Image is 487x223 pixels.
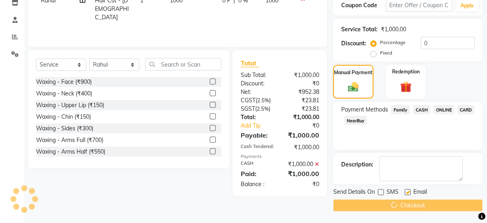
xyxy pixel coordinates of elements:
[235,113,280,122] div: Total:
[36,148,105,156] div: Waxing - Arms Half (₹550)
[280,88,325,96] div: ₹952.38
[257,97,269,103] span: 2.5%
[280,169,325,178] div: ₹1,000.00
[413,105,431,114] span: CASH
[280,105,325,113] div: ₹23.81
[36,78,92,86] div: Waxing - Face (₹900)
[280,96,325,105] div: ₹23.81
[36,101,104,109] div: Waxing - Upper Lip (₹150)
[288,122,325,130] div: ₹0
[235,96,280,105] div: ( )
[280,71,325,79] div: ₹1,000.00
[341,39,366,48] div: Discount:
[458,105,475,114] span: CARD
[36,124,93,133] div: Waxing - Sides (₹300)
[413,188,427,198] span: Email
[257,105,269,112] span: 2.5%
[280,113,325,122] div: ₹1,000.00
[280,130,325,140] div: ₹1,000.00
[392,68,420,75] label: Redemption
[280,79,325,88] div: ₹0
[241,97,256,104] span: CGST
[235,79,280,88] div: Discount:
[341,160,373,169] div: Description:
[341,105,388,114] span: Payment Methods
[280,180,325,189] div: ₹0
[235,88,280,96] div: Net:
[341,25,378,34] div: Service Total:
[380,39,406,46] label: Percentage
[333,188,375,198] span: Send Details On
[235,143,280,152] div: Cash Tendered:
[235,180,280,189] div: Balance :
[434,105,455,114] span: ONLINE
[235,122,288,130] a: Add Tip
[380,49,392,57] label: Fixed
[386,188,398,198] span: SMS
[36,136,103,144] div: Waxing - Arms Full (₹700)
[235,130,280,140] div: Payable:
[36,89,92,98] div: Waxing - Neck (₹400)
[235,169,280,178] div: Paid:
[241,153,319,160] div: Payments
[397,80,415,94] img: _gift.svg
[145,58,221,71] input: Search or Scan
[235,105,280,113] div: ( )
[341,1,386,10] div: Coupon Code
[280,160,325,168] div: ₹1,000.00
[391,105,410,114] span: Family
[241,105,255,112] span: SGST
[280,143,325,152] div: ₹1,000.00
[241,59,259,67] span: Total
[381,25,406,34] div: ₹1,000.00
[235,160,280,168] div: CASH
[235,71,280,79] div: Sub Total:
[345,81,362,93] img: _cash.svg
[334,69,373,76] label: Manual Payment
[344,116,367,125] span: NearBuy
[36,113,91,121] div: Waxing - Chin (₹150)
